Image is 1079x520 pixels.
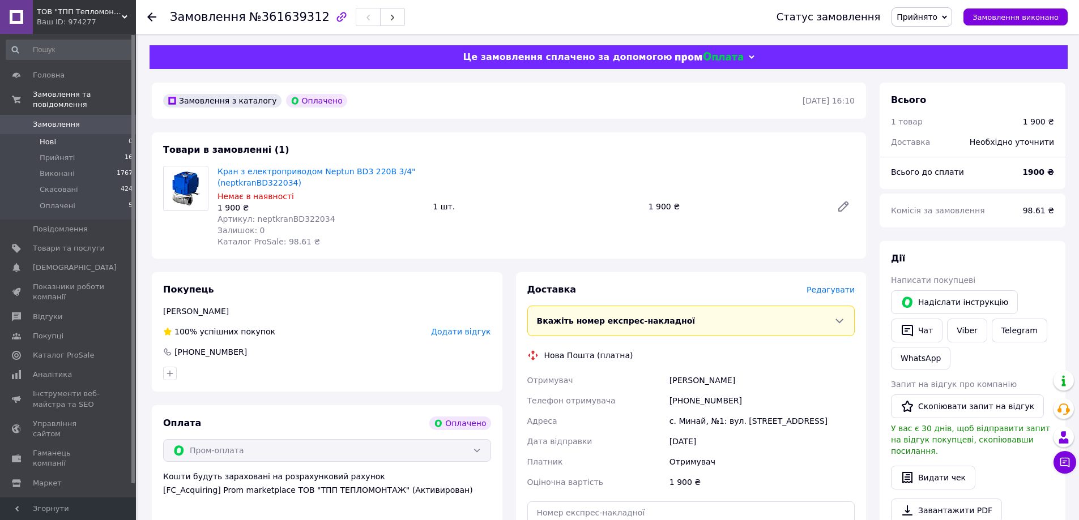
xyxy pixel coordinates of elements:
span: Скасовані [40,184,78,195]
span: №361639312 [249,10,330,24]
div: 1 900 ₴ [667,472,857,492]
img: evopay logo [675,52,743,63]
div: [PERSON_NAME] [163,306,491,317]
span: Оціночна вартість [527,478,603,487]
div: Статус замовлення [777,11,881,23]
span: Показники роботи компанії [33,282,105,302]
button: Чат [891,319,942,342]
span: Повідомлення [33,224,88,234]
span: Головна [33,70,65,80]
span: Аналітика [33,369,72,380]
span: Маркет [33,478,62,488]
div: успішних покупок [163,326,275,337]
button: Видати чек [891,466,975,489]
span: Артикул: neptkranBD322034 [217,214,335,224]
span: Замовлення та повідомлення [33,89,136,110]
div: Замовлення з каталогу [163,94,282,108]
span: Доставка [527,284,577,295]
span: Всього [891,94,926,105]
b: 1900 ₴ [1022,167,1054,177]
span: Дії [891,253,905,264]
a: Редагувати [832,195,855,218]
span: Залишок: 0 [217,226,265,235]
div: 1 900 ₴ [644,199,828,214]
span: Прийнято [897,12,937,22]
span: Товари та послуги [33,243,105,253]
span: Комісія за замовлення [891,206,985,215]
span: ТОВ "ТПП Тепломонтаж" [37,7,122,17]
span: Управління сайтом [33,419,105,439]
span: 1 товар [891,117,923,126]
span: Дата відправки [527,437,592,446]
a: Кран з електроприводом Neptun BD3 220B 3/4" (neptkranBD322034) [217,167,416,187]
span: Немає в наявності [217,192,294,201]
span: Прийняті [40,153,75,163]
a: Viber [947,319,987,342]
div: Оплачено [429,416,491,430]
div: 1 шт. [428,199,643,214]
span: Всього до сплати [891,167,964,177]
a: WhatsApp [891,347,950,369]
span: 16 [125,153,133,163]
span: Це замовлення сплачено за допомогою [463,51,672,62]
span: Написати покупцеві [891,276,975,285]
button: Чат з покупцем [1054,451,1076,474]
span: 100% [174,327,197,336]
span: 98.61 ₴ [1023,206,1054,215]
span: Замовлення [170,10,246,24]
div: Оплачено [286,94,347,108]
span: Оплачені [40,201,75,211]
span: У вас є 30 днів, щоб відправити запит на відгук покупцеві, скопіювавши посилання. [891,424,1050,455]
div: Необхідно уточнити [963,130,1061,154]
span: Нові [40,137,56,147]
span: Запит на відгук про компанію [891,380,1017,389]
input: Пошук [6,40,134,60]
div: [PHONE_NUMBER] [667,390,857,411]
span: Замовлення [33,119,80,130]
span: Отримувач [527,376,573,385]
div: Повернутися назад [147,11,156,23]
span: Оплата [163,418,201,428]
div: [PHONE_NUMBER] [173,346,248,358]
time: [DATE] 16:10 [803,96,855,105]
div: 1 900 ₴ [217,202,424,213]
span: Товари в замовленні (1) [163,144,289,155]
span: 0 [129,137,133,147]
span: Гаманець компанії [33,448,105,469]
span: Покупець [163,284,214,295]
div: [DATE] [667,431,857,452]
div: Ваш ID: 974277 [37,17,136,27]
span: Платник [527,457,563,466]
a: Telegram [992,319,1047,342]
span: Доставка [891,137,930,147]
span: Редагувати [807,285,855,294]
div: [PERSON_NAME] [667,370,857,390]
span: Замовлення виконано [973,13,1059,22]
div: [FC_Acquiring] Prom marketplace ТОВ "ТПП ТЕПЛОМОНТАЖ" (Активирован) [163,484,491,496]
span: Виконані [40,169,75,179]
span: [DEMOGRAPHIC_DATA] [33,263,117,273]
button: Надіслати інструкцію [891,290,1018,314]
span: Вкажіть номер експрес-накладної [537,316,696,325]
span: Телефон отримувача [527,396,616,405]
button: Скопіювати запит на відгук [891,394,1044,418]
div: Отримувач [667,452,857,472]
div: с. Минай, №1: вул. [STREET_ADDRESS] [667,411,857,431]
span: 1767 [117,169,133,179]
div: Кошти будуть зараховані на розрахунковий рахунок [163,471,491,496]
div: 1 900 ₴ [1023,116,1054,127]
span: Додати відгук [431,327,491,336]
span: Каталог ProSale: 98.61 ₴ [217,237,320,246]
span: Адреса [527,416,557,426]
span: 424 [121,184,133,195]
div: Нова Пошта (платна) [541,350,636,361]
span: 5 [129,201,133,211]
img: Кран з електроприводом Neptun BD3 220B 3/4" (neptkranBD322034) [164,166,208,210]
span: Відгуки [33,312,62,322]
span: Каталог ProSale [33,350,94,360]
span: Інструменти веб-майстра та SEO [33,389,105,409]
button: Замовлення виконано [963,8,1068,25]
span: Покупці [33,331,63,341]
